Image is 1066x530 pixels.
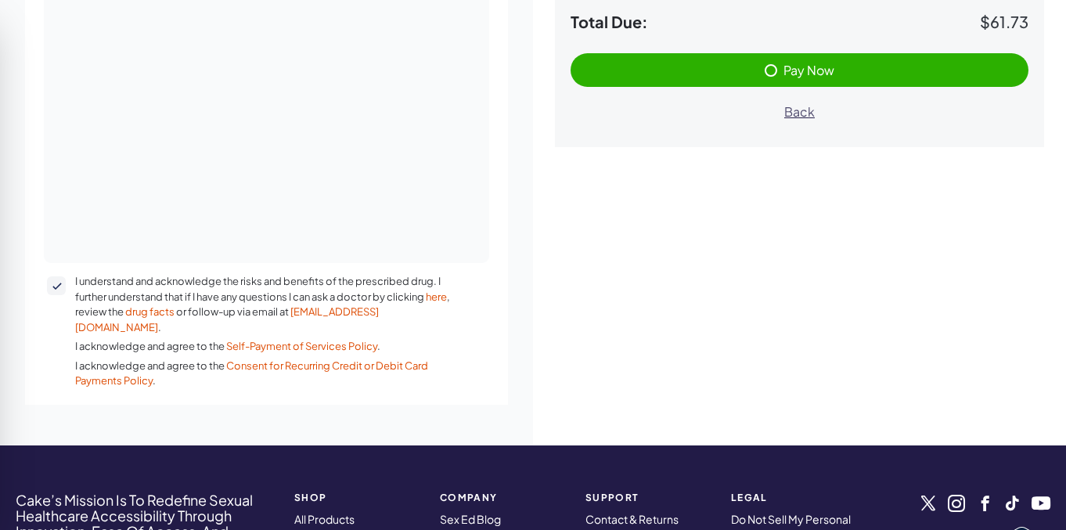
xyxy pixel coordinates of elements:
button: Back [571,95,1028,128]
span: Total Due: [571,13,980,31]
span: $61.73 [980,12,1028,31]
strong: COMPANY [440,492,567,503]
a: [EMAIL_ADDRESS][DOMAIN_NAME] [75,305,379,334]
a: drug facts [125,305,175,318]
span: I understand and acknowledge the risks and benefits of the prescribed drug. I further understand ... [75,274,464,335]
a: Contact & Returns [585,512,679,526]
span: Back [784,103,815,120]
strong: Support [585,492,712,503]
a: Sex Ed Blog [440,512,501,526]
a: Consent for Recurring Credit or Debit Card Payments Policy [75,359,428,388]
a: Self-Payment of Services Policy [226,340,377,352]
strong: Legal [731,492,858,503]
a: All Products [294,512,355,526]
strong: SHOP [294,492,421,503]
a: here [426,290,447,303]
span: I acknowledge and agree to the . [75,359,464,389]
span: I acknowledge and agree to the . [75,339,464,355]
